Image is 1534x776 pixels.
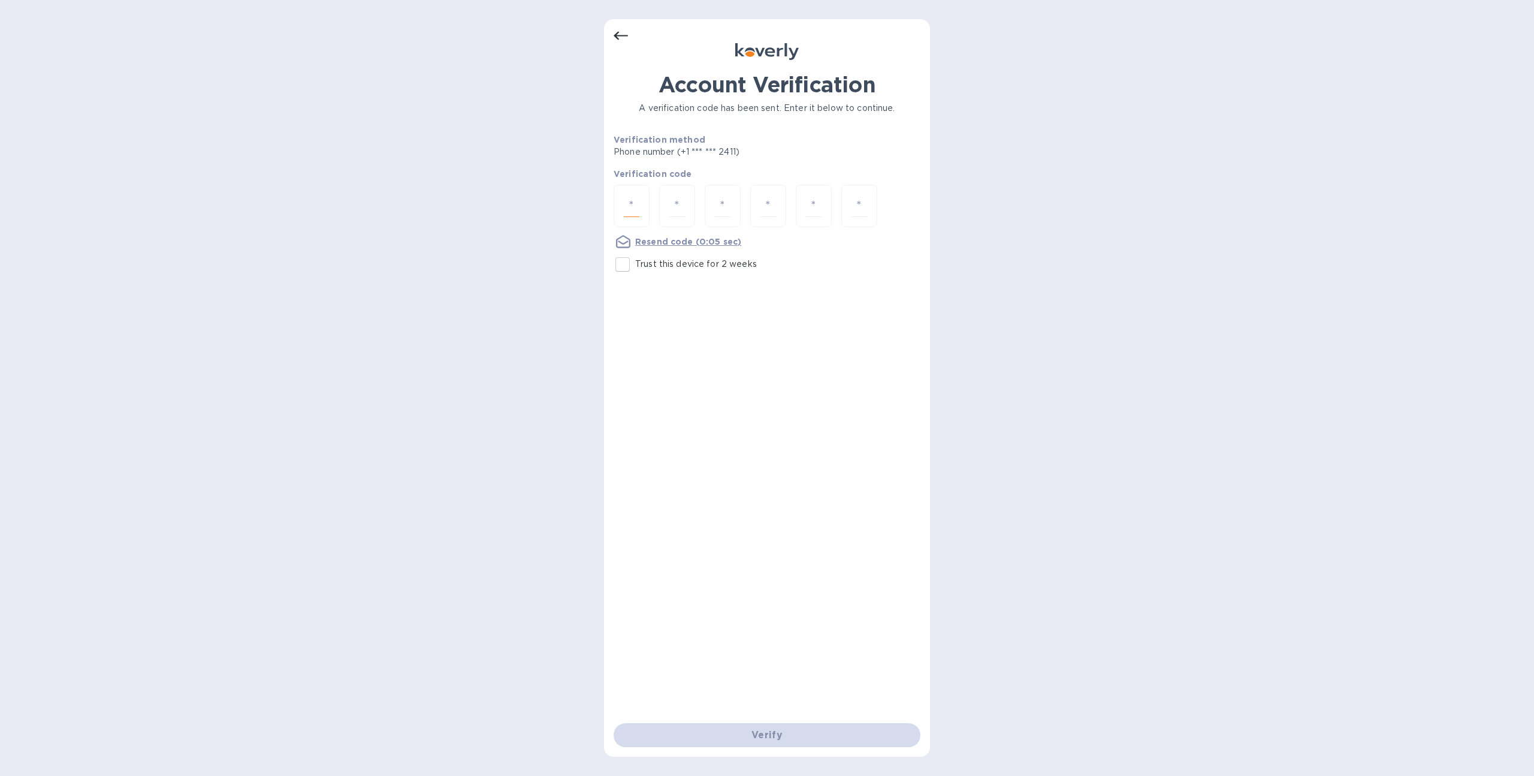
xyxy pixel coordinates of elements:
p: Verification code [614,168,920,180]
h1: Account Verification [614,72,920,97]
b: Verification method [614,135,705,145]
p: A verification code has been sent. Enter it below to continue. [614,102,920,115]
u: Resend code (0:05 sec) [635,237,741,246]
p: Phone number (+1 *** *** 2411) [614,146,831,158]
p: Trust this device for 2 weeks [635,258,757,270]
